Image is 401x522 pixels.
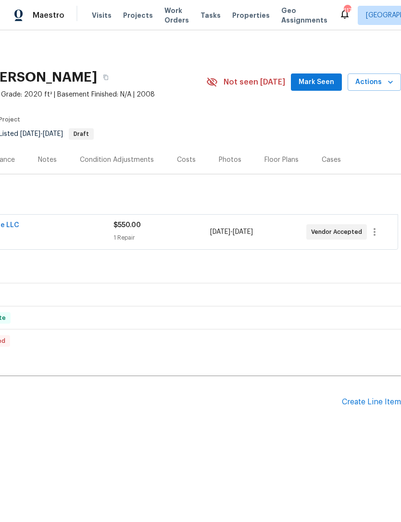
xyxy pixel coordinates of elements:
[210,227,253,237] span: -
[20,131,40,137] span: [DATE]
[281,6,327,25] span: Geo Assignments
[355,76,393,88] span: Actions
[113,233,210,243] div: 1 Repair
[342,398,401,407] div: Create Line Item
[219,155,241,165] div: Photos
[322,155,341,165] div: Cases
[20,131,63,137] span: -
[80,155,154,165] div: Condition Adjustments
[224,77,285,87] span: Not seen [DATE]
[113,222,141,229] span: $550.00
[210,229,230,235] span: [DATE]
[264,155,299,165] div: Floor Plans
[348,73,401,91] button: Actions
[344,6,351,15] div: 117
[200,12,221,19] span: Tasks
[291,73,342,91] button: Mark Seen
[177,155,196,165] div: Costs
[33,11,64,20] span: Maestro
[233,229,253,235] span: [DATE]
[70,131,93,137] span: Draft
[92,11,112,20] span: Visits
[299,76,334,88] span: Mark Seen
[43,131,63,137] span: [DATE]
[311,227,366,237] span: Vendor Accepted
[38,155,57,165] div: Notes
[232,11,270,20] span: Properties
[97,69,114,86] button: Copy Address
[123,11,153,20] span: Projects
[164,6,189,25] span: Work Orders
